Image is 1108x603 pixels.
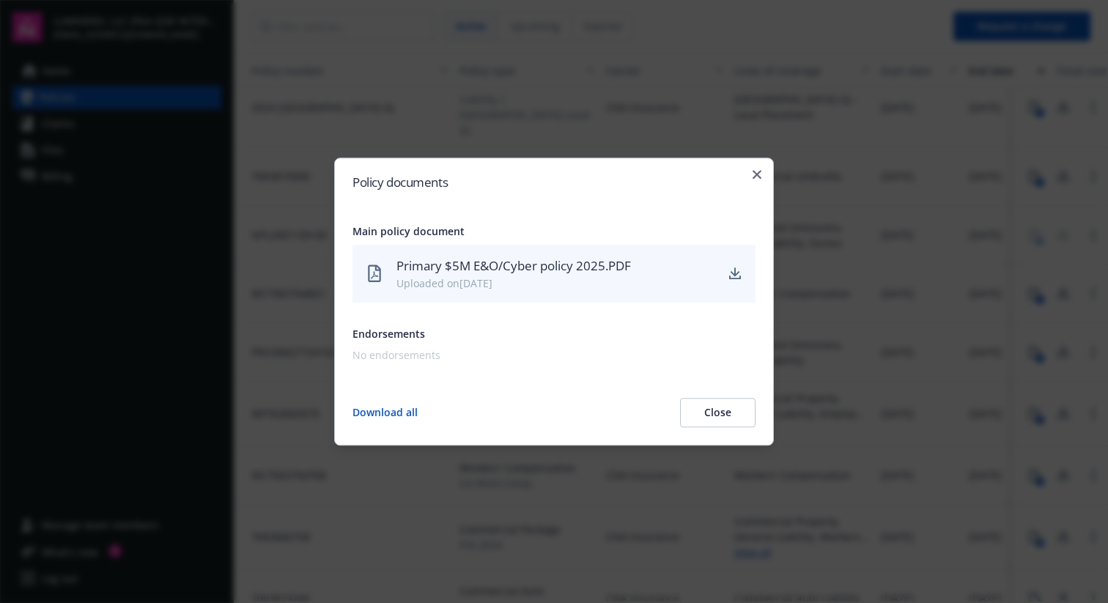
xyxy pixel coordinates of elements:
[352,176,756,188] h2: Policy documents
[396,256,714,275] div: Primary $5M E&O/Cyber policy 2025.PDF
[680,398,756,427] button: Close
[352,326,756,341] div: Endorsements
[726,265,744,283] a: download
[352,398,418,427] button: Download all
[352,347,750,363] div: No endorsements
[352,223,756,239] div: Main policy document
[396,275,714,291] div: Uploaded on [DATE]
